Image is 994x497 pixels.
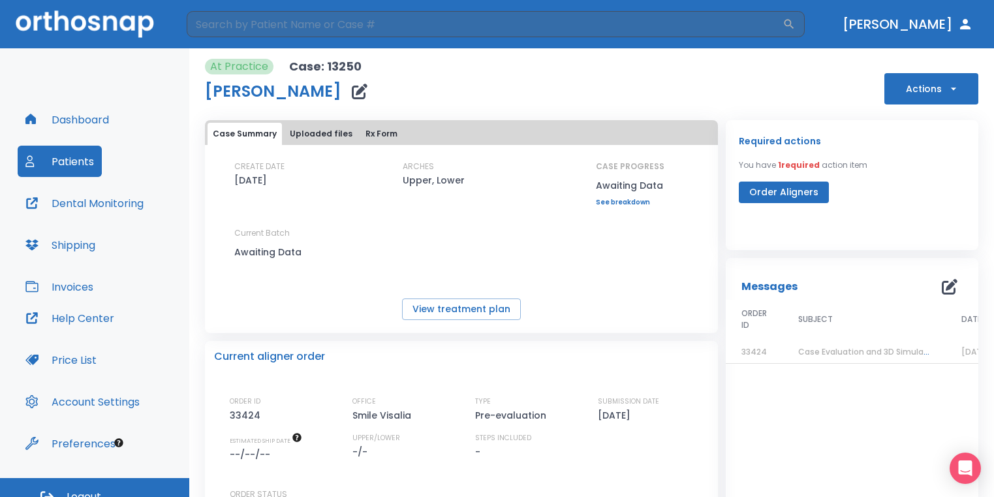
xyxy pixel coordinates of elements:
p: SUBMISSION DATE [598,396,659,408]
span: 33424 [741,346,767,357]
button: Price List [18,344,104,376]
p: 33424 [230,408,265,423]
span: 1 required [778,159,820,170]
div: tabs [208,123,715,145]
input: Search by Patient Name or Case # [187,11,783,37]
span: SUBJECT [798,313,833,325]
p: Upper, Lower [403,172,465,188]
p: TYPE [475,396,491,408]
p: At Practice [210,59,268,74]
p: CREATE DATE [234,161,285,172]
button: Case Summary [208,123,282,145]
p: --/--/-- [230,447,275,462]
p: Required actions [739,133,821,149]
button: View treatment plan [402,298,521,320]
button: Invoices [18,271,101,302]
div: Tooltip anchor [113,437,125,449]
p: Current Batch [234,227,352,239]
img: Orthosnap [16,10,154,37]
p: ARCHES [403,161,434,172]
button: [PERSON_NAME] [837,12,978,36]
p: UPPER/LOWER [352,432,400,444]
p: Awaiting Data [596,178,664,193]
p: [DATE] [598,408,635,423]
span: Case Evaluation and 3D Simulation Ready [798,346,967,357]
p: Current aligner order [214,349,325,364]
button: Uploaded files [285,123,358,145]
p: STEPS INCLUDED [475,432,531,444]
p: CASE PROGRESS [596,161,664,172]
button: Dashboard [18,104,117,135]
p: Awaiting Data [234,244,352,260]
p: You have action item [739,159,867,171]
span: ORDER ID [741,308,767,331]
p: Case: 13250 [289,59,362,74]
button: Rx Form [360,123,403,145]
span: The date will be available after approving treatment plan [230,436,302,445]
p: Messages [741,279,798,295]
button: Order Aligners [739,182,829,203]
p: OFFICE [352,396,376,408]
p: Pre-evaluation [475,408,551,423]
div: Open Intercom Messenger [950,453,981,484]
button: Account Settings [18,386,148,417]
p: -/- [352,444,372,460]
p: Smile Visalia [352,408,416,423]
button: Shipping [18,229,103,261]
a: See breakdown [596,199,664,206]
h1: [PERSON_NAME] [205,84,341,99]
span: DATE [961,313,982,325]
button: Actions [884,73,978,104]
p: [DATE] [234,172,267,188]
p: ORDER ID [230,396,260,408]
button: Preferences [18,428,123,459]
button: Dental Monitoring [18,187,151,219]
span: [DATE] [961,346,989,357]
button: Help Center [18,302,122,334]
p: - [475,444,480,460]
button: Patients [18,146,102,177]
